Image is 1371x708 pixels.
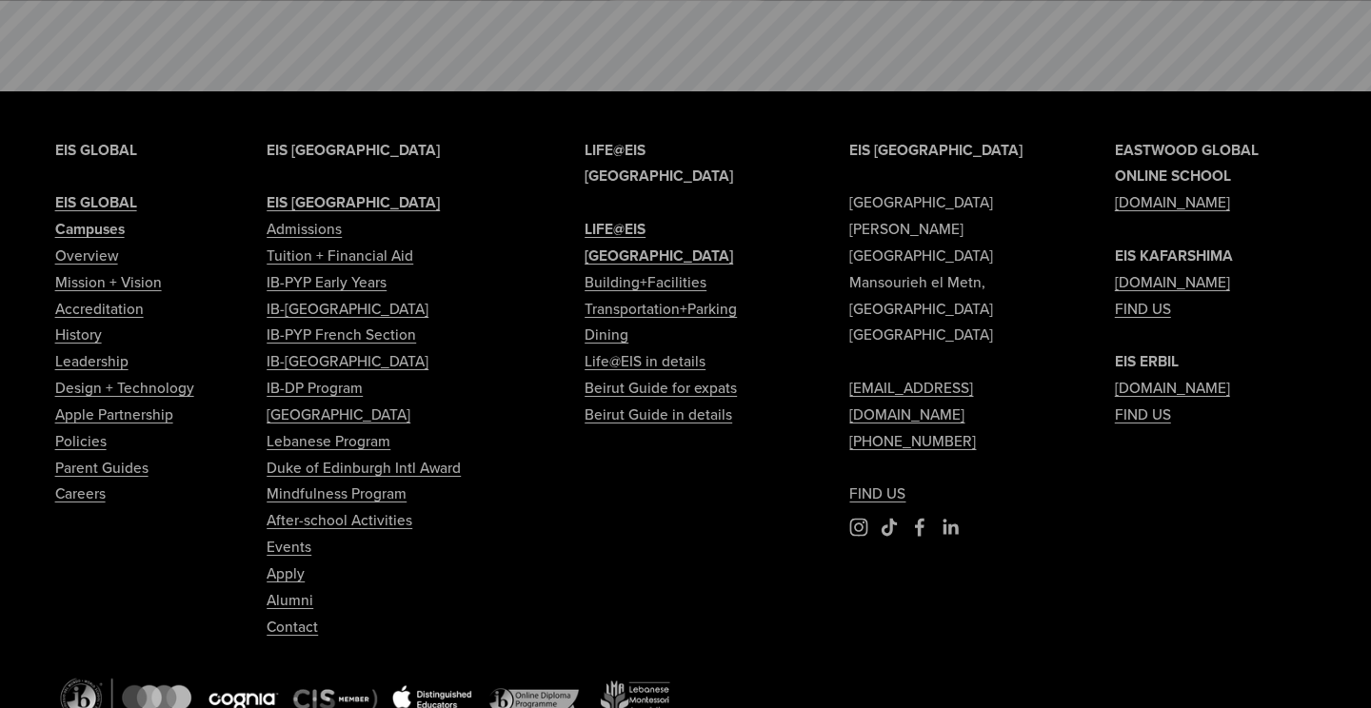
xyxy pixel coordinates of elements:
[55,218,125,240] strong: Campuses
[1115,402,1171,428] a: FIND US
[267,296,428,323] a: IB-[GEOGRAPHIC_DATA]
[849,481,905,507] a: FIND US
[55,402,173,428] a: Apple Partnership
[585,296,737,323] a: Transportation+Parking
[585,216,786,269] a: LIFE@EIS [GEOGRAPHIC_DATA]
[267,348,428,375] a: IB-[GEOGRAPHIC_DATA]
[585,348,705,375] a: Life@EIS in details
[267,402,410,428] a: [GEOGRAPHIC_DATA]
[55,455,149,482] a: Parent Guides
[267,455,461,482] a: Duke of Edinburgh Intl Award
[55,269,162,296] a: Mission + Vision
[55,216,125,243] a: Campuses
[267,428,390,455] a: Lebanese Program
[849,518,868,537] a: Instagram
[267,375,363,402] a: IB-DP Program
[585,375,737,402] a: Beirut Guide for expats
[267,534,311,560] a: Events
[1115,375,1230,402] a: [DOMAIN_NAME]
[267,269,387,296] a: IB-PYP Early Years
[910,518,929,537] a: Facebook
[267,614,318,640] a: Contact
[267,139,440,161] strong: EIS [GEOGRAPHIC_DATA]
[585,402,732,428] a: Beirut Guide in details
[585,139,733,187] strong: LIFE@EIS [GEOGRAPHIC_DATA]
[55,322,102,348] a: History
[849,428,976,455] a: [PHONE_NUMBER]
[849,375,1051,428] a: [EMAIL_ADDRESS][DOMAIN_NAME]
[267,191,440,213] strong: EIS [GEOGRAPHIC_DATA]
[55,428,107,455] a: Policies
[1115,245,1233,266] strong: EIS KAFARSHIMA
[55,191,137,213] strong: EIS GLOBAL
[267,322,416,348] a: IB-PYP French Section
[55,139,137,161] strong: EIS GLOBAL
[1115,350,1179,372] strong: EIS ERBIL
[1115,139,1259,187] strong: EASTWOOD GLOBAL ONLINE SCHOOL
[849,137,1051,508] p: [GEOGRAPHIC_DATA] [PERSON_NAME][GEOGRAPHIC_DATA] Mansourieh el Metn, [GEOGRAPHIC_DATA] [GEOGRAPHI...
[267,216,342,243] a: Admissions
[267,189,440,216] a: EIS [GEOGRAPHIC_DATA]
[1115,296,1171,323] a: FIND US
[267,481,407,507] a: Mindfulness Program
[880,518,899,537] a: TikTok
[585,322,628,348] a: Dining
[55,296,144,323] a: Accreditation
[55,189,137,216] a: EIS GLOBAL
[55,375,194,402] a: Design + Technology
[585,218,733,266] strong: LIFE@EIS [GEOGRAPHIC_DATA]
[941,518,960,537] a: LinkedIn
[267,560,305,587] a: Apply
[55,481,106,507] a: Careers
[267,243,413,269] a: Tuition + Financial Aid
[267,587,313,614] a: Alumni
[267,507,412,534] a: After-school Activities
[849,139,1023,161] strong: EIS [GEOGRAPHIC_DATA]
[55,243,118,269] a: Overview
[585,269,706,296] a: Building+Facilities
[55,348,129,375] a: Leadership
[1115,269,1230,296] a: [DOMAIN_NAME]
[1115,189,1230,216] a: [DOMAIN_NAME]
